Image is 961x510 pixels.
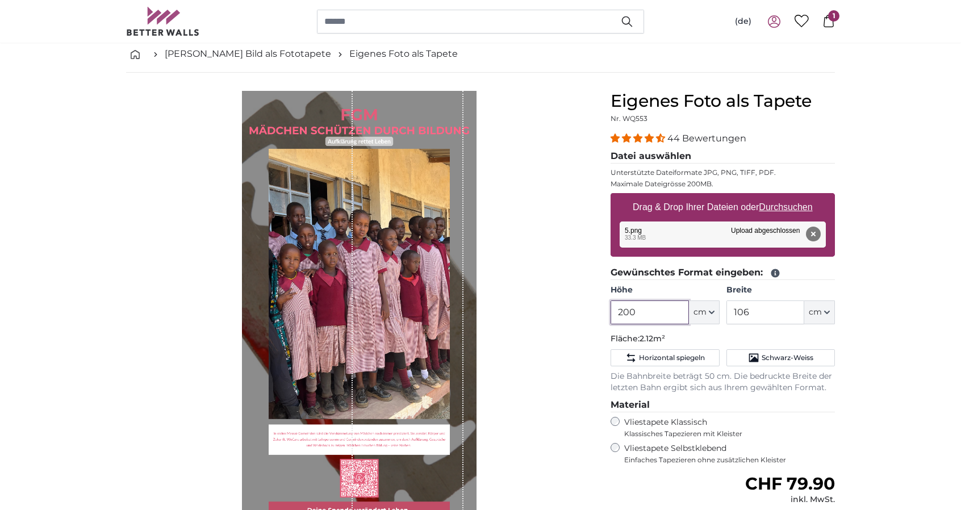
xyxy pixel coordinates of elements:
label: Höhe [611,285,719,296]
label: Vliestapete Klassisch [624,417,825,438]
span: cm [693,307,707,318]
div: inkl. MwSt. [745,494,835,505]
legend: Datei auswählen [611,149,835,164]
label: Drag & Drop Ihrer Dateien oder [628,196,817,219]
span: Klassisches Tapezieren mit Kleister [624,429,825,438]
p: Fläche: [611,333,835,345]
span: cm [809,307,822,318]
span: 2.12m² [640,333,665,344]
p: Unterstützte Dateiformate JPG, PNG, TIFF, PDF. [611,168,835,177]
p: Die Bahnbreite beträgt 50 cm. Die bedruckte Breite der letzten Bahn ergibt sich aus Ihrem gewählt... [611,371,835,394]
a: Eigenes Foto als Tapete [349,47,458,61]
button: (de) [726,11,761,32]
u: Durchsuchen [759,202,813,212]
button: Schwarz-Weiss [726,349,835,366]
a: [PERSON_NAME] Bild als Fototapete [165,47,331,61]
span: Nr. WQ553 [611,114,647,123]
h1: Eigenes Foto als Tapete [611,91,835,111]
legend: Gewünschtes Format eingeben: [611,266,835,280]
label: Breite [726,285,835,296]
p: Maximale Dateigrösse 200MB. [611,179,835,189]
span: CHF 79.90 [745,473,835,494]
nav: breadcrumbs [126,36,835,73]
span: 44 Bewertungen [667,133,746,144]
span: 4.34 stars [611,133,667,144]
label: Vliestapete Selbstklebend [624,443,835,465]
span: Horizontal spiegeln [639,353,705,362]
span: 1 [828,10,839,22]
legend: Material [611,398,835,412]
span: Schwarz-Weiss [762,353,813,362]
button: cm [689,300,720,324]
button: cm [804,300,835,324]
button: Horizontal spiegeln [611,349,719,366]
img: Betterwalls [126,7,200,36]
span: Einfaches Tapezieren ohne zusätzlichen Kleister [624,455,835,465]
